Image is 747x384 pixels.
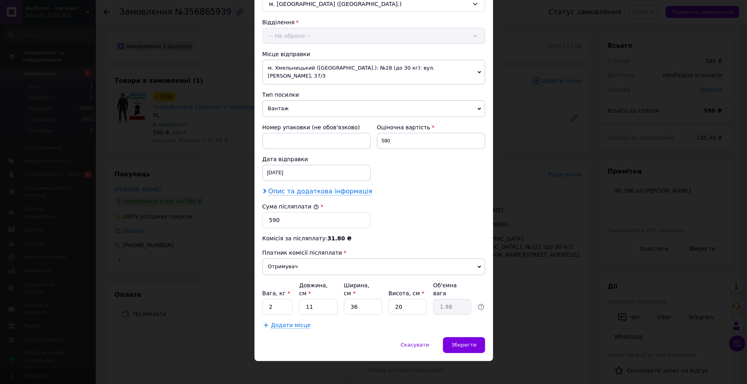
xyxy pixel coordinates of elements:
[262,100,485,117] span: Вантаж
[433,281,471,297] div: Об'ємна вага
[377,123,485,131] div: Оціночна вартість
[262,234,485,242] div: Комісія за післяплату:
[262,258,485,275] span: Отримувач
[271,322,311,329] span: Додати місце
[299,282,328,296] label: Довжина, см
[451,342,476,348] span: Зберегти
[262,60,485,84] span: м. Хмельницький ([GEOGRAPHIC_DATA].): №28 (до 30 кг): вул. [PERSON_NAME], 37/3
[401,342,429,348] span: Скасувати
[262,250,342,256] span: Платник комісії післяплати
[388,290,424,296] label: Висота, см
[262,155,371,163] div: Дата відправки
[262,92,299,98] span: Тип посилки
[327,235,351,242] span: 31.80 ₴
[262,51,310,57] span: Місце відправки
[262,290,290,296] label: Вага, кг
[262,18,485,26] div: Відділення
[268,187,373,195] span: Опис та додаткова інформація
[262,203,319,210] label: Сума післяплати
[262,123,371,131] div: Номер упаковки (не обов'язково)
[344,282,369,296] label: Ширина, см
